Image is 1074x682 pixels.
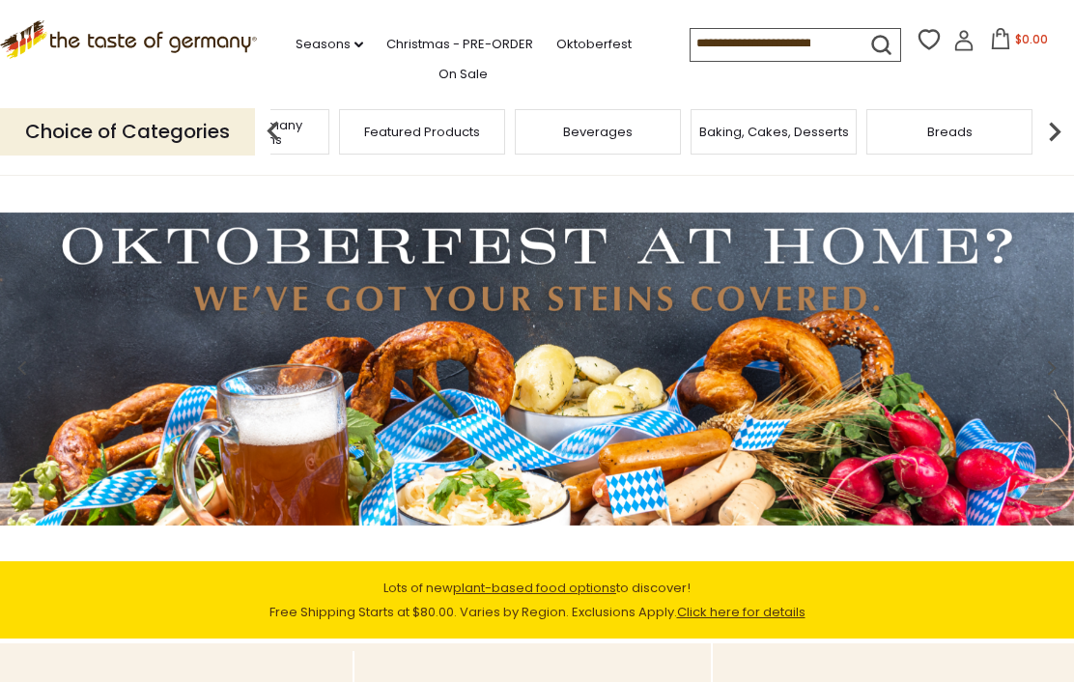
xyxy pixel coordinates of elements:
[386,34,533,55] a: Christmas - PRE-ORDER
[254,112,293,151] img: previous arrow
[677,603,805,621] a: Click here for details
[296,34,363,55] a: Seasons
[978,28,1060,57] button: $0.00
[699,125,849,139] a: Baking, Cakes, Desserts
[364,125,480,139] a: Featured Products
[438,64,488,85] a: On Sale
[556,34,632,55] a: Oktoberfest
[269,579,805,621] span: Lots of new to discover! Free Shipping Starts at $80.00. Varies by Region. Exclusions Apply.
[1035,112,1074,151] img: next arrow
[453,579,616,597] a: plant-based food options
[927,125,973,139] a: Breads
[563,125,633,139] a: Beverages
[1015,31,1048,47] span: $0.00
